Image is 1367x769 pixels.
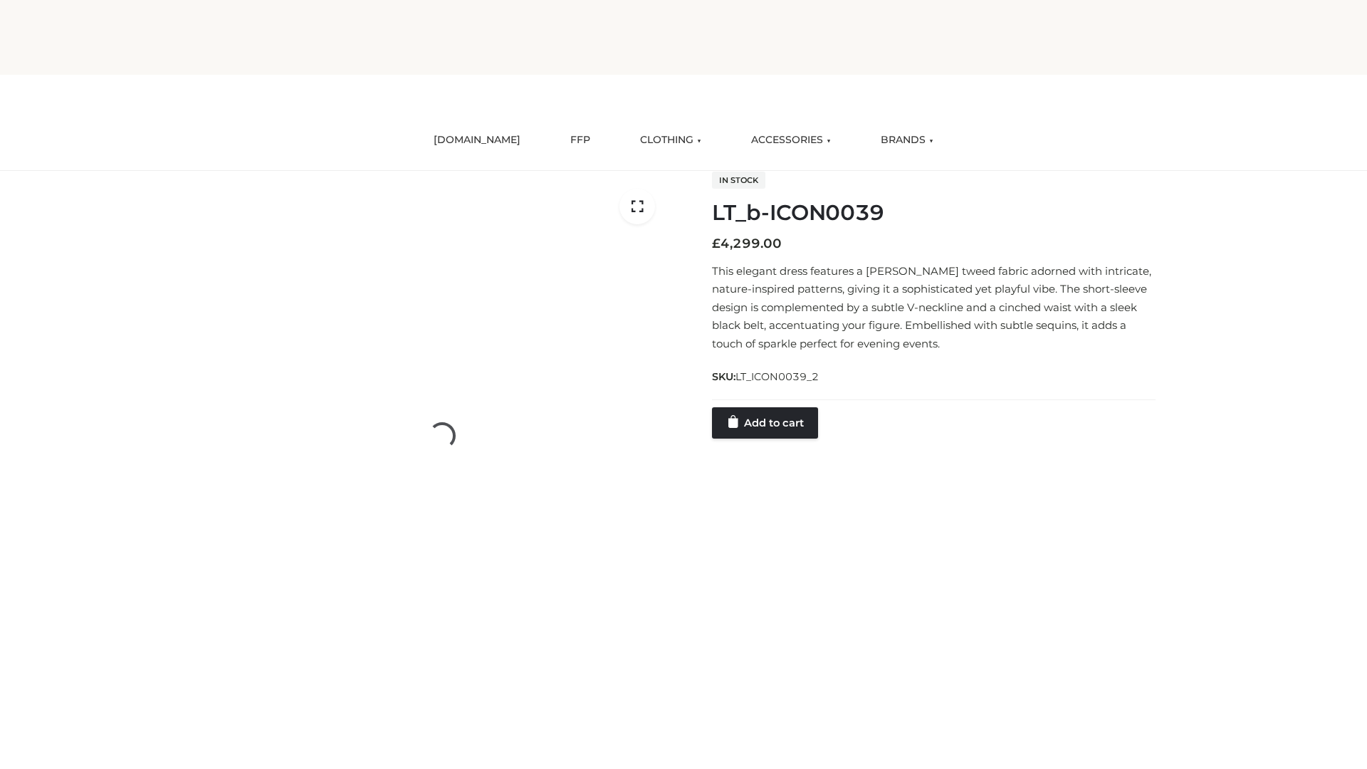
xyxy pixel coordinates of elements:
[712,236,782,251] bdi: 4,299.00
[712,200,1156,226] h1: LT_b-ICON0039
[740,125,842,156] a: ACCESSORIES
[423,125,531,156] a: [DOMAIN_NAME]
[712,262,1156,353] p: This elegant dress features a [PERSON_NAME] tweed fabric adorned with intricate, nature-inspired ...
[629,125,712,156] a: CLOTHING
[712,407,818,439] a: Add to cart
[712,368,820,385] span: SKU:
[712,236,721,251] span: £
[712,172,765,189] span: In stock
[735,370,819,383] span: LT_ICON0039_2
[560,125,601,156] a: FFP
[870,125,944,156] a: BRANDS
